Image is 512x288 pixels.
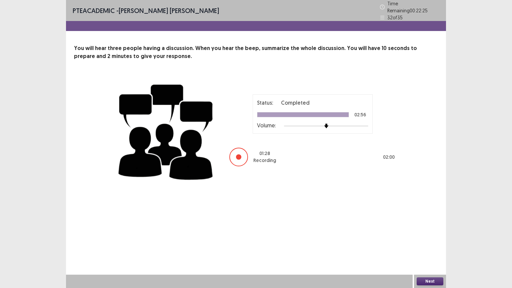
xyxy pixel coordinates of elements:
[383,154,395,161] p: 02 : 00
[74,44,438,60] p: You will hear three people having a discussion. When you hear the beep, summarize the whole discu...
[281,99,310,107] p: Completed
[116,76,216,185] img: group-discussion
[73,6,115,15] span: PTE academic
[387,14,403,21] p: 32 of 35
[324,124,329,128] img: arrow-thumb
[417,277,443,285] button: Next
[253,157,276,164] p: Recording
[73,6,219,16] p: - [PERSON_NAME] [PERSON_NAME]
[257,99,273,107] p: Status:
[354,112,366,117] p: 02:56
[259,150,270,157] p: 01 : 28
[257,121,276,129] p: Volume:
